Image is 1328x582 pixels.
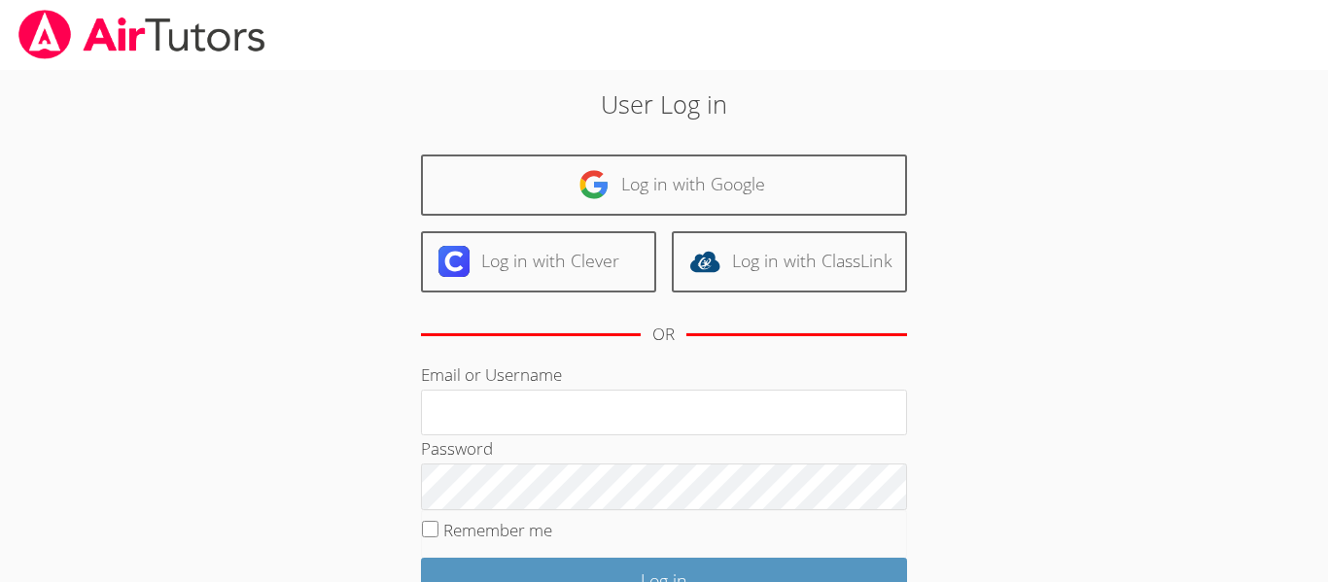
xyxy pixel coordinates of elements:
label: Remember me [443,519,552,541]
label: Email or Username [421,363,562,386]
img: airtutors_banner-c4298cdbf04f3fff15de1276eac7730deb9818008684d7c2e4769d2f7ddbe033.png [17,10,267,59]
a: Log in with Clever [421,231,656,292]
div: OR [652,321,675,349]
h2: User Log in [305,86,1023,122]
img: clever-logo-6eab21bc6e7a338710f1a6ff85c0baf02591cd810cc4098c63d3a4b26e2feb20.svg [438,246,470,277]
img: classlink-logo-d6bb404cc1216ec64c9a2012d9dc4662098be43eaf13dc465df04b49fa7ab582.svg [689,246,720,277]
img: google-logo-50288ca7cdecda66e5e0955fdab243c47b7ad437acaf1139b6f446037453330a.svg [578,169,610,200]
a: Log in with Google [421,154,907,216]
a: Log in with ClassLink [672,231,907,292]
label: Password [421,437,493,460]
